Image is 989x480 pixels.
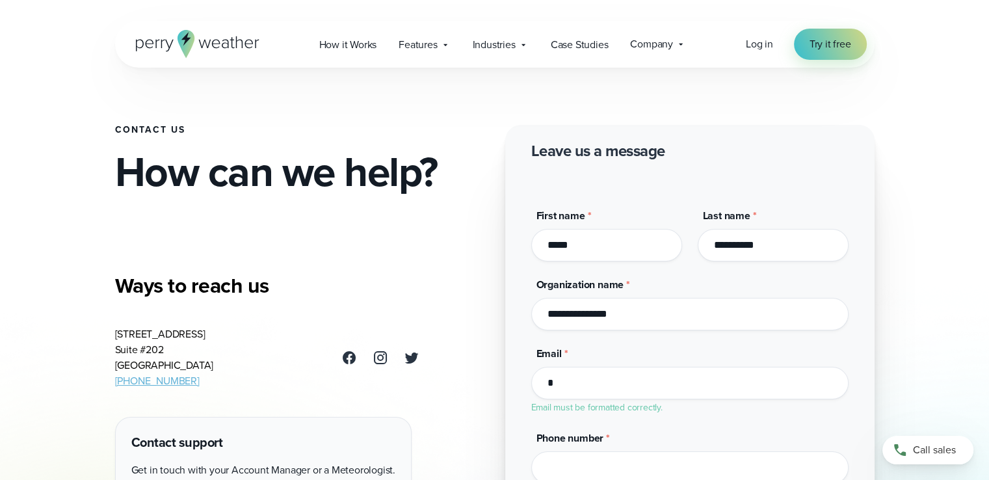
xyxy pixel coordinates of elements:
span: Phone number [536,431,604,446]
span: Call sales [913,442,956,458]
h3: Ways to reach us [115,273,419,299]
span: Try it free [810,36,851,52]
a: Call sales [882,436,973,464]
h2: Leave us a message [531,140,665,161]
a: How it Works [308,31,388,58]
span: First name [536,208,585,223]
h4: Contact support [131,433,395,452]
span: Case Studies [551,37,609,53]
h1: Contact Us [115,125,484,135]
a: Try it free [794,29,867,60]
label: Email must be formatted correctly. [531,401,663,414]
p: Get in touch with your Account Manager or a Meteorologist. [131,462,395,478]
span: Log in [746,36,773,51]
a: Case Studies [540,31,620,58]
span: Industries [473,37,516,53]
span: Organization name [536,277,624,292]
span: Company [630,36,673,52]
address: [STREET_ADDRESS] Suite #202 [GEOGRAPHIC_DATA] [115,327,214,389]
a: Log in [746,36,773,52]
a: [PHONE_NUMBER] [115,373,200,388]
span: Email [536,346,562,361]
span: Last name [703,208,750,223]
h2: How can we help? [115,151,484,193]
span: How it Works [319,37,377,53]
span: Features [399,37,437,53]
